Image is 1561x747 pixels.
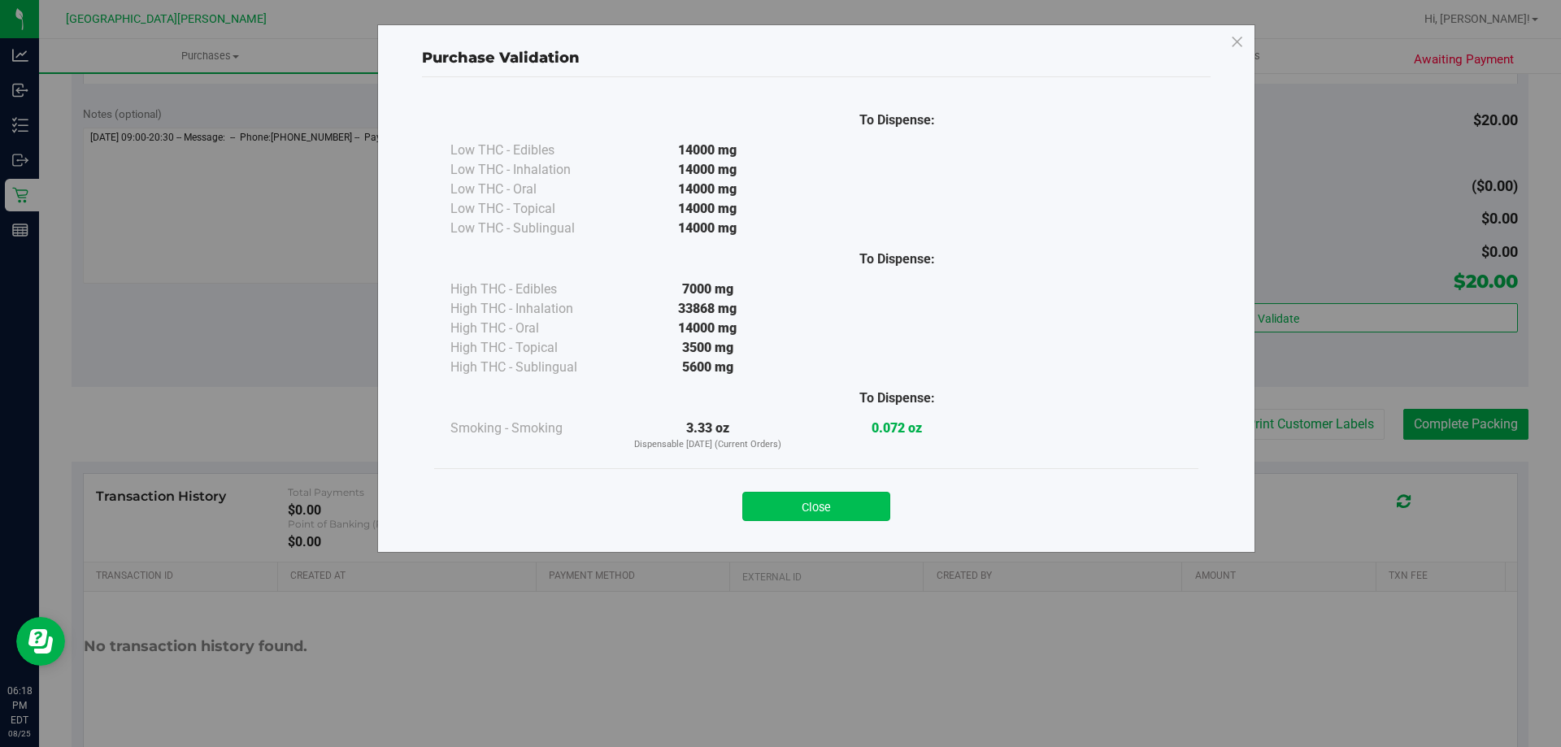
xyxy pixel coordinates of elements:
div: 14000 mg [613,319,802,338]
div: To Dispense: [802,389,992,408]
button: Close [742,492,890,521]
div: 14000 mg [613,199,802,219]
div: To Dispense: [802,250,992,269]
span: Purchase Validation [422,49,580,67]
div: 3.33 oz [613,419,802,452]
div: High THC - Sublingual [450,358,613,377]
div: High THC - Edibles [450,280,613,299]
p: Dispensable [DATE] (Current Orders) [613,438,802,452]
div: High THC - Inhalation [450,299,613,319]
div: To Dispense: [802,111,992,130]
div: Low THC - Topical [450,199,613,219]
div: 7000 mg [613,280,802,299]
div: 33868 mg [613,299,802,319]
iframe: Resource center [16,617,65,666]
div: 3500 mg [613,338,802,358]
div: Low THC - Inhalation [450,160,613,180]
div: 14000 mg [613,141,802,160]
div: Low THC - Edibles [450,141,613,160]
div: 14000 mg [613,219,802,238]
div: 14000 mg [613,160,802,180]
div: Low THC - Sublingual [450,219,613,238]
div: Low THC - Oral [450,180,613,199]
strong: 0.072 oz [872,420,922,436]
div: 5600 mg [613,358,802,377]
div: High THC - Oral [450,319,613,338]
div: High THC - Topical [450,338,613,358]
div: Smoking - Smoking [450,419,613,438]
div: 14000 mg [613,180,802,199]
